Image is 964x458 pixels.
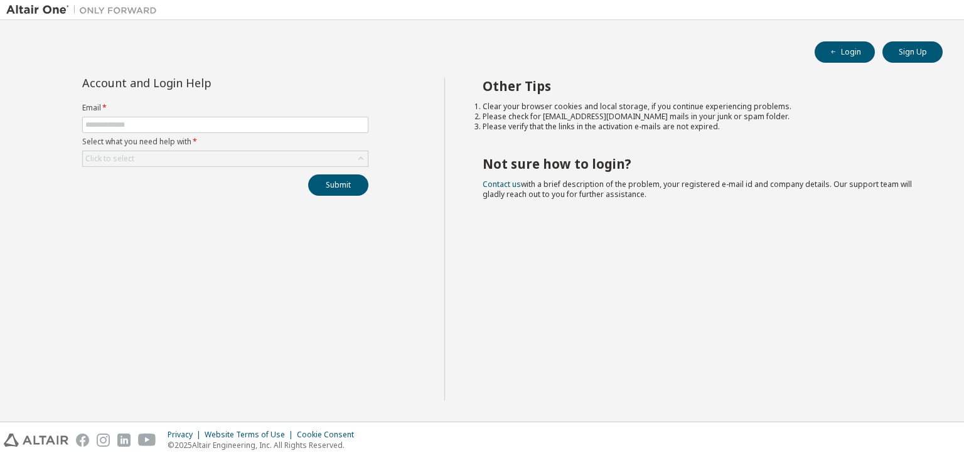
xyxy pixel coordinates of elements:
img: instagram.svg [97,434,110,447]
li: Please check for [EMAIL_ADDRESS][DOMAIN_NAME] mails in your junk or spam folder. [483,112,921,122]
label: Email [82,103,368,113]
li: Clear your browser cookies and local storage, if you continue experiencing problems. [483,102,921,112]
div: Website Terms of Use [205,430,297,440]
img: youtube.svg [138,434,156,447]
img: facebook.svg [76,434,89,447]
img: altair_logo.svg [4,434,68,447]
h2: Other Tips [483,78,921,94]
span: with a brief description of the problem, your registered e-mail id and company details. Our suppo... [483,179,912,200]
h2: Not sure how to login? [483,156,921,172]
label: Select what you need help with [82,137,368,147]
div: Click to select [85,154,134,164]
img: Altair One [6,4,163,16]
li: Please verify that the links in the activation e-mails are not expired. [483,122,921,132]
a: Contact us [483,179,521,189]
div: Account and Login Help [82,78,311,88]
button: Submit [308,174,368,196]
button: Sign Up [882,41,943,63]
div: Cookie Consent [297,430,361,440]
img: linkedin.svg [117,434,131,447]
div: Privacy [168,430,205,440]
p: © 2025 Altair Engineering, Inc. All Rights Reserved. [168,440,361,450]
div: Click to select [83,151,368,166]
button: Login [815,41,875,63]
